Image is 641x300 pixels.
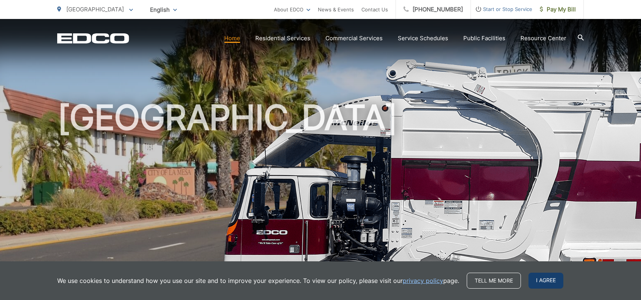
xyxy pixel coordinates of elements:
[325,34,383,43] a: Commercial Services
[57,276,459,285] p: We use cookies to understand how you use our site and to improve your experience. To view our pol...
[144,3,183,16] span: English
[255,34,310,43] a: Residential Services
[403,276,443,285] a: privacy policy
[224,34,240,43] a: Home
[521,34,566,43] a: Resource Center
[528,273,563,289] span: I agree
[467,273,521,289] a: Tell me more
[398,34,448,43] a: Service Schedules
[57,33,129,44] a: EDCD logo. Return to the homepage.
[463,34,505,43] a: Public Facilities
[540,5,576,14] span: Pay My Bill
[274,5,310,14] a: About EDCO
[361,5,388,14] a: Contact Us
[66,6,124,13] span: [GEOGRAPHIC_DATA]
[318,5,354,14] a: News & Events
